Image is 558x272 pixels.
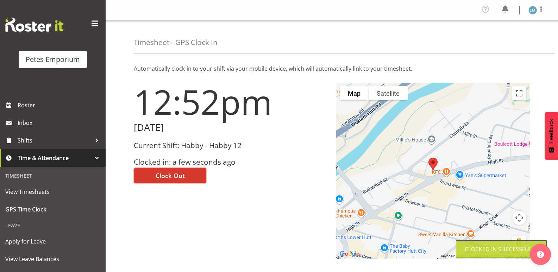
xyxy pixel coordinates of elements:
[2,169,104,183] div: Timesheet
[18,118,102,128] span: Inbox
[512,211,526,225] button: Map camera controls
[5,18,63,32] img: Rosterit website logo
[528,6,537,14] img: lianne-morete5410.jpg
[134,38,218,46] h4: Timesheet - GPS Clock In
[134,83,328,121] h1: 12:52pm
[134,141,328,150] h3: Current Shift: Habby - Habby 12
[512,86,526,100] button: Toggle fullscreen view
[545,112,558,160] button: Feedback - Show survey
[134,158,328,166] h3: Clocked in: a few seconds ago
[18,100,102,110] span: Roster
[18,153,92,163] span: Time & Attendance
[5,186,100,197] span: View Timesheets
[18,135,92,146] span: Shifts
[134,168,206,183] button: Clock Out
[156,171,185,180] span: Clock Out
[338,249,361,259] a: Open this area in Google Maps (opens a new window)
[2,201,104,218] a: GPS Time Clock
[369,86,408,100] button: Show satellite imagery
[465,245,538,253] div: Clocked in Successfully
[441,254,471,259] button: Keyboard shortcuts
[134,64,530,73] p: Automatically clock-in to your shift via your mobile device, which will automatically link to you...
[2,250,104,268] a: View Leave Balances
[2,183,104,201] a: View Timesheets
[512,236,526,250] button: Drag Pegman onto the map to open Street View
[5,254,100,264] span: View Leave Balances
[338,249,361,259] img: Google
[2,218,104,233] div: Leave
[5,204,100,215] span: GPS Time Clock
[5,236,100,247] span: Apply for Leave
[26,54,80,65] div: Petes Emporium
[2,233,104,250] a: Apply for Leave
[548,119,554,144] span: Feedback
[134,122,328,133] h2: [DATE]
[537,251,544,258] img: help-xxl-2.png
[340,86,369,100] button: Show street map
